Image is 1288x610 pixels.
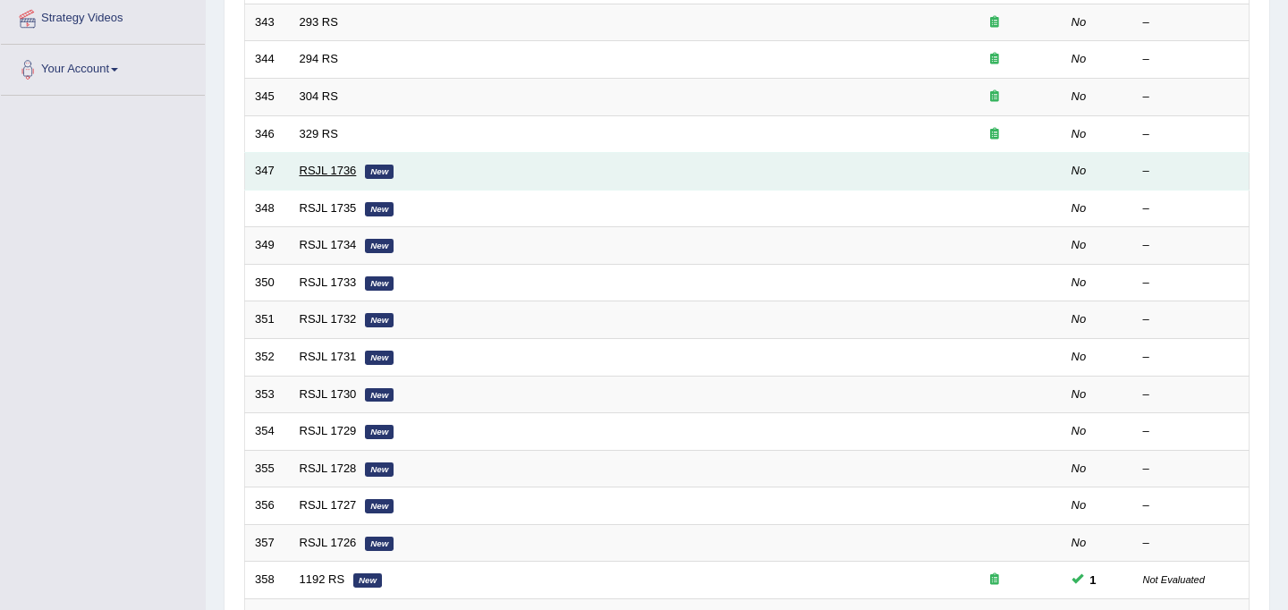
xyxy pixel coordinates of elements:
[245,153,290,191] td: 347
[1143,349,1240,366] div: –
[1143,200,1240,217] div: –
[1143,89,1240,106] div: –
[245,190,290,227] td: 348
[1072,89,1087,103] em: No
[245,41,290,79] td: 344
[245,524,290,562] td: 357
[245,338,290,376] td: 352
[1143,126,1240,143] div: –
[365,388,394,402] em: New
[1072,350,1087,363] em: No
[1143,535,1240,552] div: –
[1143,386,1240,403] div: –
[365,499,394,513] em: New
[300,15,338,29] a: 293 RS
[1143,275,1240,292] div: –
[1,45,205,89] a: Your Account
[1072,424,1087,437] em: No
[937,51,1052,68] div: Exam occurring question
[300,89,338,103] a: 304 RS
[1072,52,1087,65] em: No
[300,462,357,475] a: RSJL 1728
[245,115,290,153] td: 346
[245,450,290,487] td: 355
[1072,15,1087,29] em: No
[300,164,357,177] a: RSJL 1736
[365,165,394,179] em: New
[365,425,394,439] em: New
[300,424,357,437] a: RSJL 1729
[245,79,290,116] td: 345
[365,462,394,477] em: New
[365,202,394,216] em: New
[365,313,394,327] em: New
[1072,201,1087,215] em: No
[1143,423,1240,440] div: –
[1143,14,1240,31] div: –
[300,52,338,65] a: 294 RS
[937,572,1052,589] div: Exam occurring question
[1143,574,1205,585] small: Not Evaluated
[1143,461,1240,478] div: –
[937,89,1052,106] div: Exam occurring question
[1143,51,1240,68] div: –
[1072,127,1087,140] em: No
[245,413,290,451] td: 354
[300,201,357,215] a: RSJL 1735
[353,573,382,588] em: New
[300,238,357,251] a: RSJL 1734
[245,487,290,525] td: 356
[1072,164,1087,177] em: No
[365,239,394,253] em: New
[1072,536,1087,549] em: No
[1072,498,1087,512] em: No
[245,264,290,301] td: 350
[1083,571,1104,589] span: You can still take this question
[1072,275,1087,289] em: No
[245,227,290,265] td: 349
[300,275,357,289] a: RSJL 1733
[300,312,357,326] a: RSJL 1732
[1143,237,1240,254] div: –
[365,537,394,551] em: New
[365,351,394,365] em: New
[937,126,1052,143] div: Exam occurring question
[1072,387,1087,401] em: No
[937,14,1052,31] div: Exam occurring question
[245,4,290,41] td: 343
[300,536,357,549] a: RSJL 1726
[300,350,357,363] a: RSJL 1731
[300,498,357,512] a: RSJL 1727
[1072,312,1087,326] em: No
[300,387,357,401] a: RSJL 1730
[365,276,394,291] em: New
[1143,497,1240,514] div: –
[300,572,345,586] a: 1192 RS
[1143,163,1240,180] div: –
[1143,311,1240,328] div: –
[245,301,290,339] td: 351
[300,127,338,140] a: 329 RS
[1072,462,1087,475] em: No
[245,562,290,599] td: 358
[1072,238,1087,251] em: No
[245,376,290,413] td: 353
